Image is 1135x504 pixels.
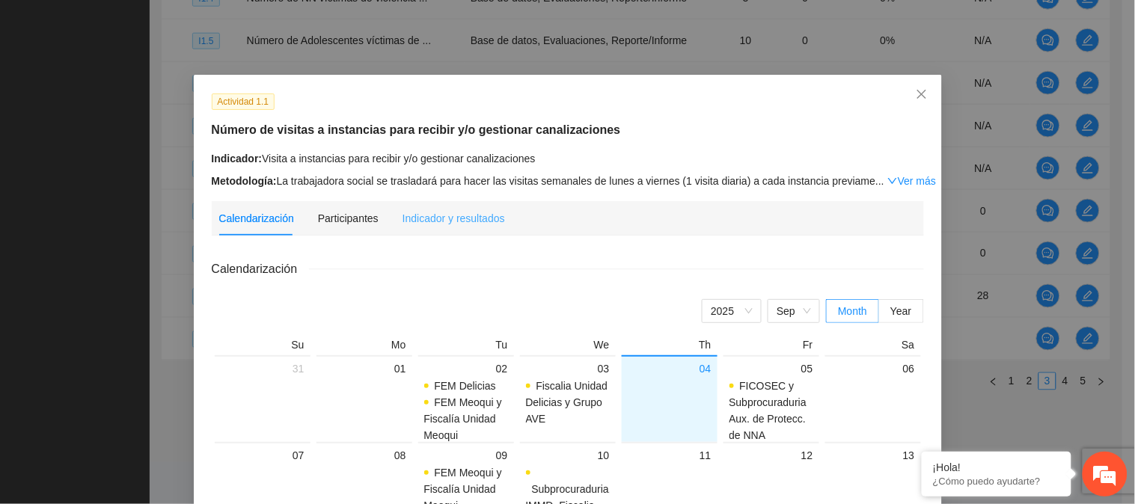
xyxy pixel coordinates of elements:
th: Th [619,338,721,355]
th: Sa [822,338,924,355]
div: Minimizar ventana de chat en vivo [245,7,281,43]
div: 31 [221,360,305,378]
span: Fiscalia Unidad Delicias y Grupo AVE [526,380,608,425]
td: 2025-09-04 [619,355,721,442]
p: ¿Cómo puedo ayudarte? [933,476,1060,487]
td: 2025-09-05 [721,355,822,442]
strong: Indicador: [212,153,263,165]
span: Sep [777,300,811,322]
div: 03 [526,360,610,378]
h5: Número de visitas a instancias para recibir y/o gestionar canalizaciones [212,121,924,139]
div: 13 [831,446,915,464]
th: Tu [415,338,517,355]
th: Su [212,338,313,355]
div: Participantes [318,210,379,227]
span: FEM Delicias [435,380,496,392]
span: FICOSEC y Subprocuraduria Aux. de Protecc. de NNA [729,380,807,441]
div: 07 [221,446,305,464]
div: 11 [628,446,712,464]
span: ... [875,175,884,187]
th: We [517,338,619,355]
div: Calendarización [219,210,294,227]
span: FEM Meoqui y Fiscalía Unidad Meoqui [424,396,502,441]
div: 08 [322,446,406,464]
div: ¡Hola! [933,461,1060,473]
div: Visita a instancias para recibir y/o gestionar canalizaciones [212,150,924,167]
th: Fr [721,338,822,355]
span: Year [890,305,911,317]
td: 2025-09-06 [822,355,924,442]
div: Indicador y resultados [403,210,505,227]
div: 01 [322,360,406,378]
span: Actividad 1.1 [212,93,275,110]
div: Chatee con nosotros ahora [78,76,251,96]
span: close [916,88,928,100]
span: Month [838,305,867,317]
div: 06 [831,360,915,378]
div: 12 [729,446,813,464]
span: down [887,176,898,186]
span: 2025 [711,300,753,322]
span: Calendarización [212,259,310,278]
button: Close [902,75,942,115]
div: 04 [628,360,712,378]
div: 05 [729,360,813,378]
span: Estamos en línea. [87,166,206,317]
div: 02 [424,360,508,378]
td: 2025-09-03 [517,355,619,442]
th: Mo [313,338,415,355]
td: 2025-09-01 [313,355,415,442]
a: Expand [887,175,936,187]
td: 2025-09-02 [415,355,517,442]
textarea: Escriba su mensaje y pulse “Intro” [7,341,285,393]
div: La trabajadora social se trasladará para hacer las visitas semanales de lunes a viernes (1 visita... [212,173,924,189]
div: 09 [424,446,508,464]
strong: Metodología: [212,175,277,187]
td: 2025-08-31 [212,355,313,442]
div: 10 [526,446,610,464]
